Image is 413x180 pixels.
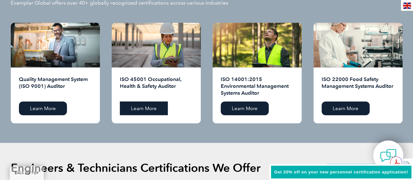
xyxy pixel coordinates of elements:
a: Learn More [19,102,67,115]
a: Learn More [322,102,370,115]
img: contact-chat.png [380,147,396,164]
h2: ISO 22000 Food Safety Management Systems Auditor [322,76,394,97]
a: Learn More [120,102,168,115]
a: Learn More [221,102,269,115]
h2: Engineers & Technicians Certifications We Offer [11,163,261,173]
a: BACK TO TOP [10,166,44,180]
h2: ISO 14001:2015 Environmental Management Systems Auditor [221,76,294,97]
span: Get 20% off on your new personnel certification application! [274,170,408,174]
h2: ISO 45001 Occupational, Health & Safety Auditor [120,76,193,97]
img: en [403,3,411,9]
h2: Quality Management System (ISO 9001) Auditor [19,76,92,97]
